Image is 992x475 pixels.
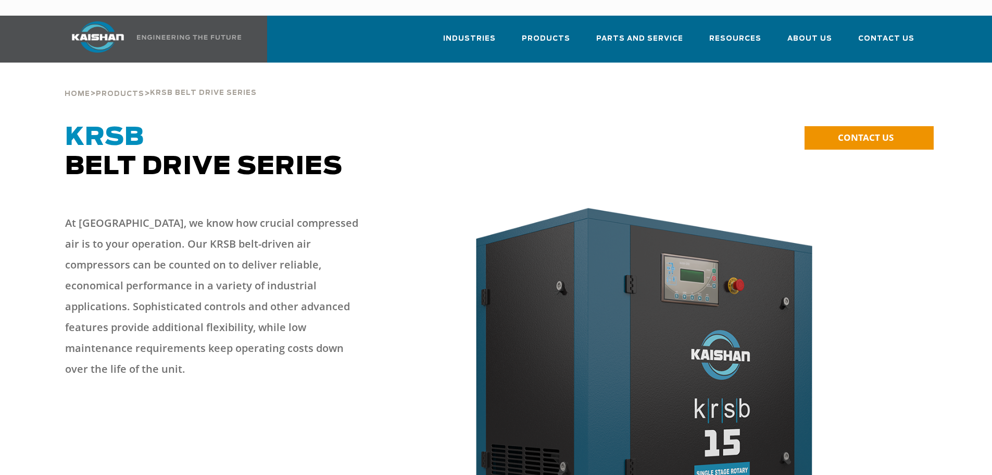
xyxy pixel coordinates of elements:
img: kaishan logo [59,21,137,53]
img: Engineering the future [137,35,241,40]
a: Parts and Service [596,25,683,60]
span: Home [65,91,90,98]
a: About Us [787,25,832,60]
span: Belt Drive Series [65,125,343,179]
div: > > [65,63,257,102]
a: Kaishan USA [59,16,243,63]
span: CONTACT US [838,131,894,143]
span: krsb belt drive series [150,90,257,96]
a: Products [96,89,144,98]
a: Industries [443,25,496,60]
a: CONTACT US [805,126,934,150]
span: Industries [443,33,496,45]
span: Parts and Service [596,33,683,45]
a: Home [65,89,90,98]
a: Contact Us [858,25,914,60]
span: Products [522,33,570,45]
span: Products [96,91,144,98]
a: Products [522,25,570,60]
span: Contact Us [858,33,914,45]
a: Resources [709,25,761,60]
p: At [GEOGRAPHIC_DATA], we know how crucial compressed air is to your operation. Our KRSB belt-driv... [65,213,367,380]
span: Resources [709,33,761,45]
span: KRSB [65,125,144,150]
span: About Us [787,33,832,45]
